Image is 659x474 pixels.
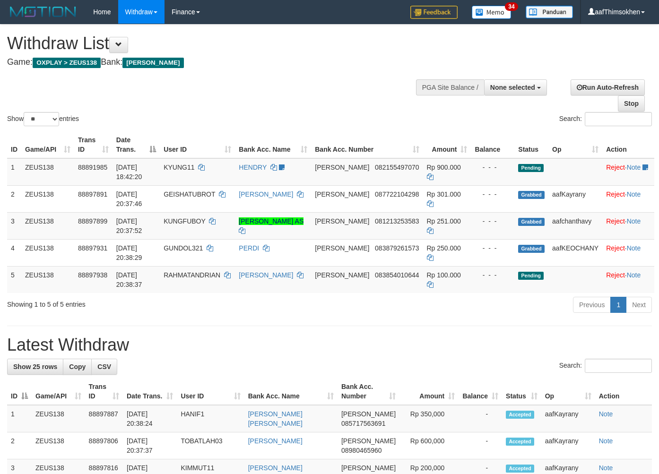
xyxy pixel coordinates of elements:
[164,217,205,225] span: KUNGFUBOY
[7,378,32,405] th: ID: activate to sort column descending
[375,190,419,198] span: Copy 087722104298 to clipboard
[416,79,484,95] div: PGA Site Balance /
[97,363,111,371] span: CSV
[7,359,63,375] a: Show 25 rows
[74,131,113,158] th: Trans ID: activate to sort column ascending
[475,270,511,280] div: - - -
[502,378,541,405] th: Status: activate to sort column ascending
[315,271,369,279] span: [PERSON_NAME]
[85,405,123,432] td: 88897887
[177,432,244,459] td: TOBATLAH03
[78,217,107,225] span: 88897899
[78,271,107,279] span: 88897938
[559,112,652,126] label: Search:
[239,190,293,198] a: [PERSON_NAME]
[427,217,461,225] span: Rp 251.000
[13,363,57,371] span: Show 25 rows
[21,185,74,212] td: ZEUS138
[248,437,303,445] a: [PERSON_NAME]
[160,131,235,158] th: User ID: activate to sort column ascending
[123,378,177,405] th: Date Trans.: activate to sort column ascending
[7,212,21,239] td: 3
[7,432,32,459] td: 2
[32,432,85,459] td: ZEUS138
[602,185,654,212] td: ·
[116,164,142,181] span: [DATE] 18:42:20
[164,244,203,252] span: GUNDOL321
[506,411,534,419] span: Accepted
[21,158,74,186] td: ZEUS138
[526,6,573,18] img: panduan.png
[541,378,595,405] th: Op: activate to sort column ascending
[315,164,369,171] span: [PERSON_NAME]
[239,271,293,279] a: [PERSON_NAME]
[375,244,419,252] span: Copy 083879261573 to clipboard
[627,271,641,279] a: Note
[618,95,645,112] a: Stop
[85,378,123,405] th: Trans ID: activate to sort column ascending
[164,190,215,198] span: GEISHATUBROT
[602,239,654,266] td: ·
[375,217,419,225] span: Copy 081213253583 to clipboard
[244,378,338,405] th: Bank Acc. Name: activate to sort column ascending
[177,405,244,432] td: HANIF1
[548,212,602,239] td: aafchanthavy
[315,190,369,198] span: [PERSON_NAME]
[484,79,547,95] button: None selected
[341,420,385,427] span: Copy 085717563691 to clipboard
[599,437,613,445] a: Note
[472,6,512,19] img: Button%20Memo.svg
[627,164,641,171] a: Note
[627,190,641,198] a: Note
[490,84,535,91] span: None selected
[311,131,423,158] th: Bank Acc. Number: activate to sort column ascending
[518,272,544,280] span: Pending
[164,271,220,279] span: RAHMATANDRIAN
[123,432,177,459] td: [DATE] 20:37:37
[595,378,652,405] th: Action
[7,239,21,266] td: 4
[7,34,430,53] h1: Withdraw List
[475,243,511,253] div: - - -
[116,190,142,207] span: [DATE] 20:37:46
[410,6,458,19] img: Feedback.jpg
[32,378,85,405] th: Game/API: activate to sort column ascending
[548,185,602,212] td: aafKayrany
[610,297,626,313] a: 1
[541,405,595,432] td: aafKayrany
[7,112,79,126] label: Show entries
[459,378,502,405] th: Balance: activate to sort column ascending
[606,190,625,198] a: Reject
[606,217,625,225] a: Reject
[375,271,419,279] span: Copy 083854010644 to clipboard
[518,164,544,172] span: Pending
[514,131,548,158] th: Status
[33,58,101,68] span: OXPLAY > ZEUS138
[606,271,625,279] a: Reject
[573,297,611,313] a: Previous
[116,217,142,234] span: [DATE] 20:37:52
[21,266,74,293] td: ZEUS138
[85,432,123,459] td: 88897806
[122,58,183,68] span: [PERSON_NAME]
[427,164,461,171] span: Rp 900.000
[627,244,641,252] a: Note
[606,164,625,171] a: Reject
[475,163,511,172] div: - - -
[602,158,654,186] td: ·
[78,190,107,198] span: 88897891
[7,58,430,67] h4: Game: Bank:
[585,112,652,126] input: Search:
[177,378,244,405] th: User ID: activate to sort column ascending
[548,131,602,158] th: Op: activate to sort column ascending
[239,244,259,252] a: PERDI
[341,410,396,418] span: [PERSON_NAME]
[606,244,625,252] a: Reject
[7,185,21,212] td: 2
[123,405,177,432] td: [DATE] 20:38:24
[24,112,59,126] select: Showentries
[78,164,107,171] span: 88891985
[427,190,461,198] span: Rp 301.000
[518,191,545,199] span: Grabbed
[21,239,74,266] td: ZEUS138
